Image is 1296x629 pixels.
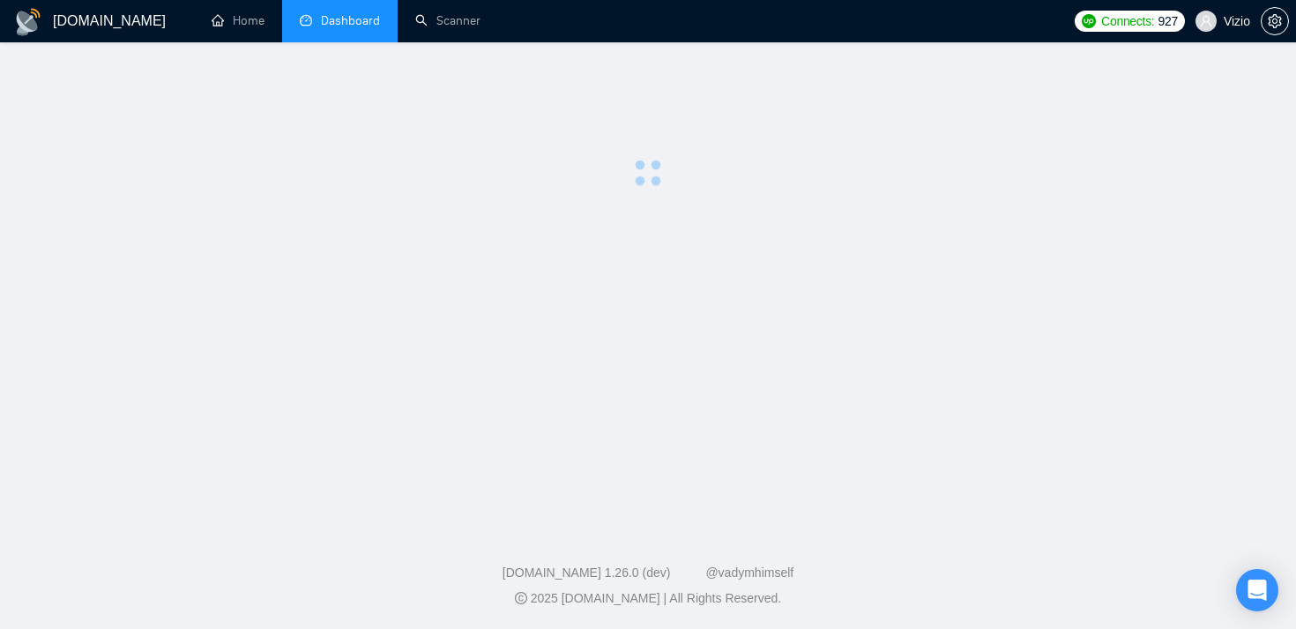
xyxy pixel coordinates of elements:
span: 927 [1158,11,1177,31]
span: dashboard [300,14,312,26]
button: setting [1261,7,1289,35]
a: [DOMAIN_NAME] 1.26.0 (dev) [503,565,671,580]
span: Dashboard [321,13,380,28]
div: 2025 [DOMAIN_NAME] | All Rights Reserved. [14,589,1282,608]
a: @vadymhimself [705,565,793,580]
span: Connects: [1101,11,1154,31]
a: searchScanner [415,13,480,28]
div: Open Intercom Messenger [1236,569,1278,611]
span: copyright [515,592,527,604]
span: user [1200,15,1212,27]
img: logo [14,8,42,36]
span: setting [1262,14,1288,28]
a: homeHome [212,13,264,28]
img: upwork-logo.png [1082,14,1096,28]
a: setting [1261,14,1289,28]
